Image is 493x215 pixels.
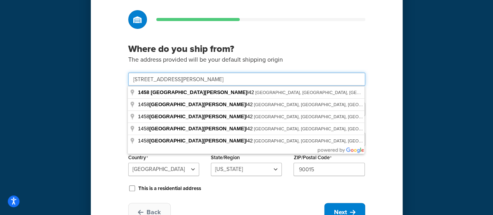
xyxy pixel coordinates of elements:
[138,89,149,95] span: 1458
[138,101,254,107] span: 1458 l42
[138,89,255,95] span: l42
[138,126,254,131] span: 1458 l42
[149,138,246,144] span: [GEOGRAPHIC_DATA][PERSON_NAME]
[255,90,394,95] span: [GEOGRAPHIC_DATA], [GEOGRAPHIC_DATA], [GEOGRAPHIC_DATA]
[138,185,201,192] label: This is a residential address
[138,114,254,119] span: 1458 l42
[128,43,365,55] h3: Where do you ship from?
[254,102,392,107] span: [GEOGRAPHIC_DATA], [GEOGRAPHIC_DATA], [GEOGRAPHIC_DATA]
[138,138,254,144] span: 1458 l42
[211,155,240,160] label: State/Region
[254,126,392,131] span: [GEOGRAPHIC_DATA], [GEOGRAPHIC_DATA], [GEOGRAPHIC_DATA]
[254,139,392,143] span: [GEOGRAPHIC_DATA], [GEOGRAPHIC_DATA], [GEOGRAPHIC_DATA]
[149,126,246,131] span: [GEOGRAPHIC_DATA][PERSON_NAME]
[128,155,148,161] label: Country
[254,114,392,119] span: [GEOGRAPHIC_DATA], [GEOGRAPHIC_DATA], [GEOGRAPHIC_DATA]
[128,73,365,86] input: Start typing your address...
[149,101,246,107] span: [GEOGRAPHIC_DATA][PERSON_NAME]
[149,114,246,119] span: [GEOGRAPHIC_DATA][PERSON_NAME]
[128,55,365,65] p: The address provided will be your default shipping origin
[293,155,331,161] label: ZIP/Postal Code
[151,89,247,95] span: [GEOGRAPHIC_DATA][PERSON_NAME]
